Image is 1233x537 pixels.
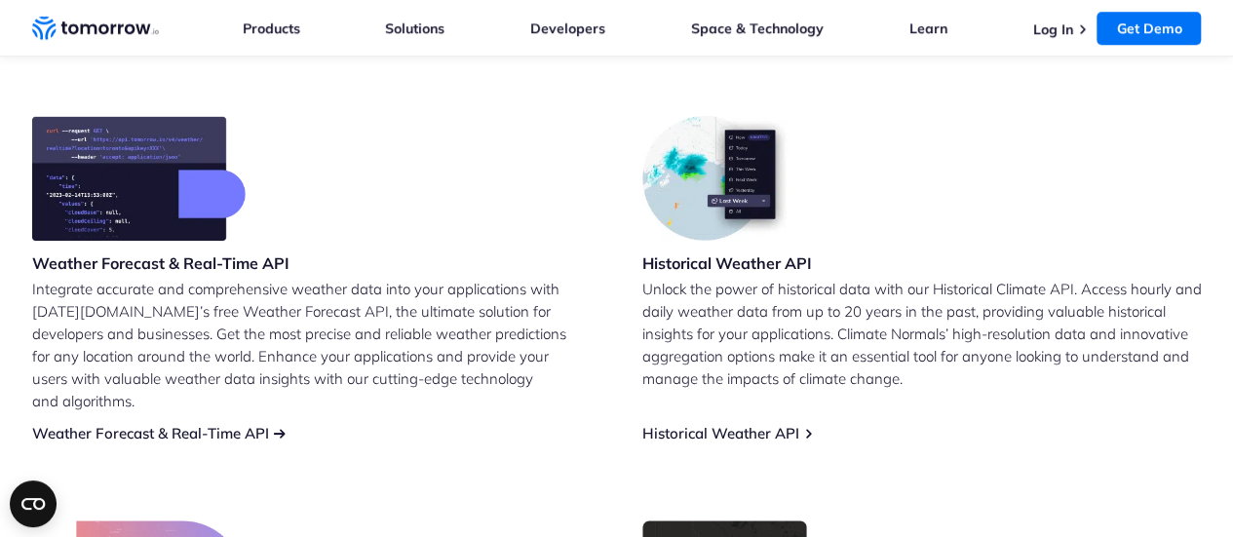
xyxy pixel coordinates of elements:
a: Weather Forecast & Real-Time API [32,424,269,442]
p: Integrate accurate and comprehensive weather data into your applications with [DATE][DOMAIN_NAME]... [32,278,592,412]
a: Solutions [385,19,444,37]
button: Open CMP widget [10,480,57,527]
a: Log In [1032,20,1072,38]
a: Developers [530,19,605,37]
a: Space & Technology [691,19,824,37]
a: Home link [32,14,159,43]
h3: Historical Weather API [642,252,812,274]
p: Unlock the power of historical data with our Historical Climate API. Access hourly and daily weat... [642,278,1202,390]
a: Products [243,19,300,37]
a: Get Demo [1097,12,1201,45]
a: Learn [909,19,947,37]
a: Historical Weather API [642,424,799,442]
h3: Weather Forecast & Real-Time API [32,252,289,274]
